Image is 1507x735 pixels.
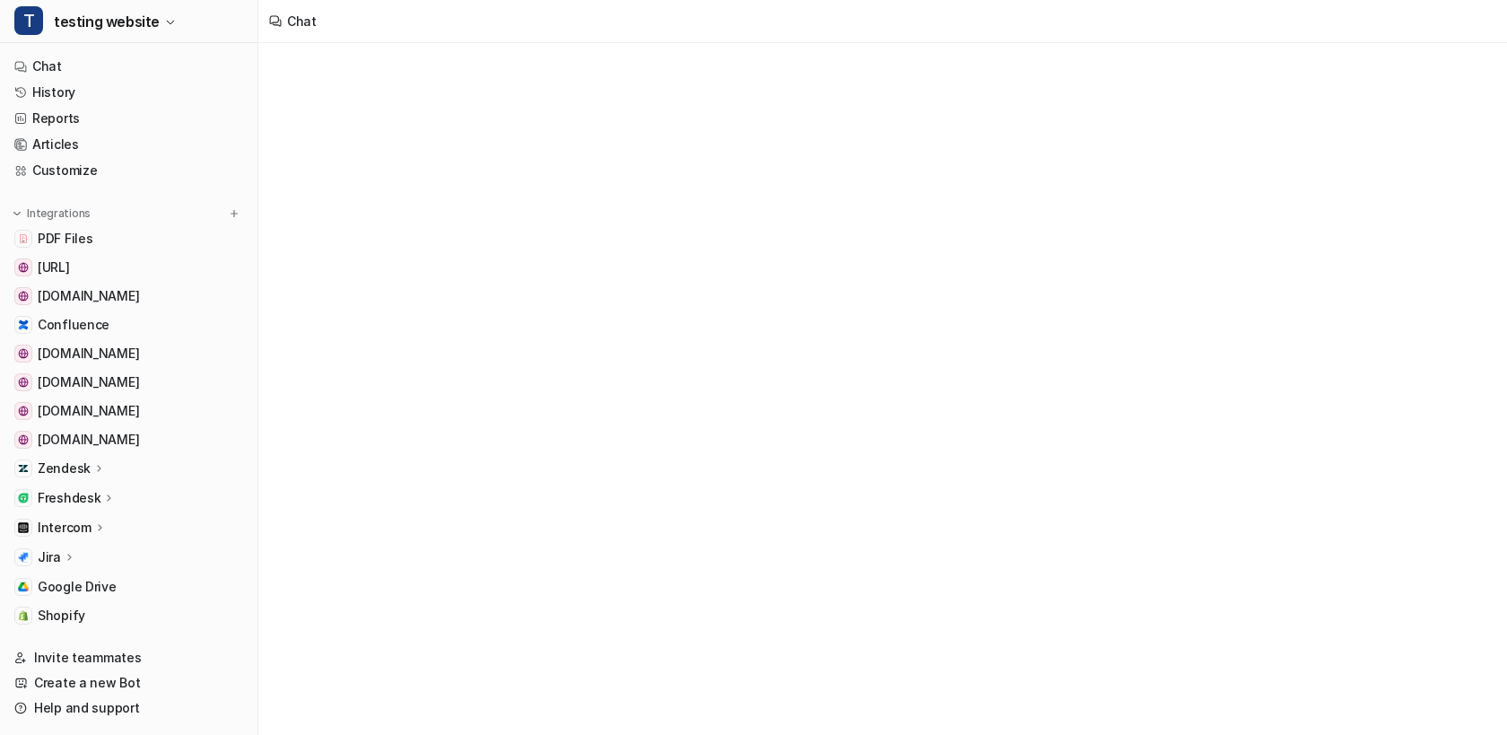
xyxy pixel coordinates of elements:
[7,696,250,721] a: Help and support
[18,552,29,563] img: Jira
[7,670,250,696] a: Create a new Bot
[7,370,250,395] a: support.bikesonline.com.au[DOMAIN_NAME]
[7,205,96,223] button: Integrations
[14,6,43,35] span: T
[7,427,250,452] a: www.cardekho.com[DOMAIN_NAME]
[18,319,29,330] img: Confluence
[287,12,317,31] div: Chat
[228,207,240,220] img: menu_add.svg
[38,402,139,420] span: [DOMAIN_NAME]
[18,610,29,621] img: Shopify
[7,54,250,79] a: Chat
[7,284,250,309] a: support.coursiv.io[DOMAIN_NAME]
[18,348,29,359] img: nri3pl.com
[38,548,61,566] p: Jira
[18,493,29,503] img: Freshdesk
[7,574,250,599] a: Google DriveGoogle Drive
[54,9,160,34] span: testing website
[7,603,250,628] a: ShopifyShopify
[38,287,139,305] span: [DOMAIN_NAME]
[38,316,109,334] span: Confluence
[38,431,139,449] span: [DOMAIN_NAME]
[7,255,250,280] a: www.eesel.ai[URL]
[18,233,29,244] img: PDF Files
[18,463,29,474] img: Zendesk
[7,106,250,131] a: Reports
[38,345,139,363] span: [DOMAIN_NAME]
[38,373,139,391] span: [DOMAIN_NAME]
[38,459,91,477] p: Zendesk
[18,522,29,533] img: Intercom
[7,132,250,157] a: Articles
[38,489,100,507] p: Freshdesk
[7,80,250,105] a: History
[7,158,250,183] a: Customize
[38,607,85,625] span: Shopify
[18,262,29,273] img: www.eesel.ai
[38,258,70,276] span: [URL]
[7,645,250,670] a: Invite teammates
[11,207,23,220] img: expand menu
[38,519,91,537] p: Intercom
[27,206,91,221] p: Integrations
[7,312,250,337] a: ConfluenceConfluence
[18,377,29,388] img: support.bikesonline.com.au
[18,434,29,445] img: www.cardekho.com
[7,226,250,251] a: PDF FilesPDF Files
[18,582,29,592] img: Google Drive
[7,398,250,424] a: careers-nri3pl.com[DOMAIN_NAME]
[18,291,29,302] img: support.coursiv.io
[7,341,250,366] a: nri3pl.com[DOMAIN_NAME]
[38,578,117,596] span: Google Drive
[18,406,29,416] img: careers-nri3pl.com
[38,230,92,248] span: PDF Files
